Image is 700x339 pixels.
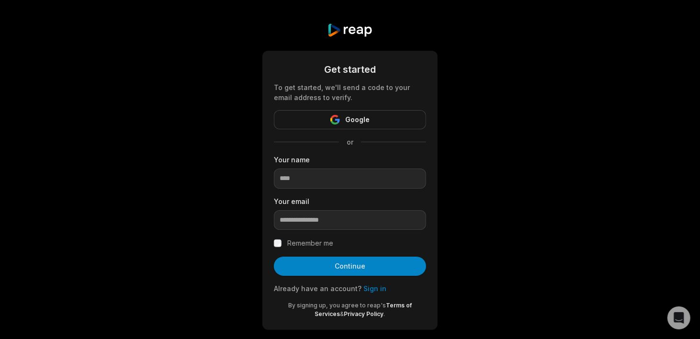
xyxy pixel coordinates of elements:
[274,196,426,206] label: Your email
[288,302,386,309] span: By signing up, you agree to reap's
[346,114,370,125] span: Google
[363,284,386,293] a: Sign in
[384,310,385,317] span: .
[274,155,426,165] label: Your name
[274,257,426,276] button: Continue
[340,310,344,317] span: &
[667,306,690,329] div: Open Intercom Messenger
[344,310,384,317] a: Privacy Policy
[274,110,426,129] button: Google
[274,82,426,102] div: To get started, we'll send a code to your email address to verify.
[287,237,333,249] label: Remember me
[274,284,361,293] span: Already have an account?
[327,23,373,37] img: reap
[274,62,426,77] div: Get started
[339,137,361,147] span: or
